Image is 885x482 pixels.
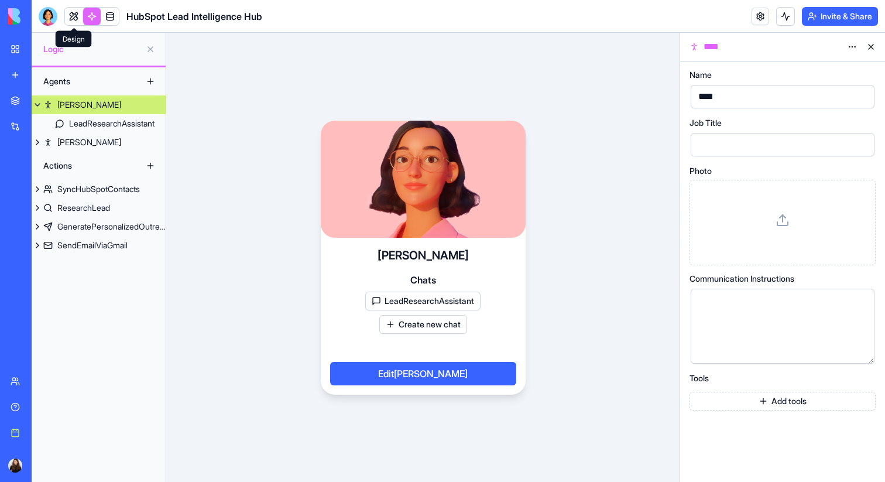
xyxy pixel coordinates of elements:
button: LeadResearchAssistant [365,292,481,310]
button: Edit[PERSON_NAME] [330,362,516,385]
a: SendEmailViaGmail [32,236,166,255]
span: Chats [410,273,436,287]
a: GeneratePersonalizedOutreach [32,217,166,236]
h4: [PERSON_NAME] [378,247,469,264]
a: [PERSON_NAME] [32,95,166,114]
span: Job Title [690,119,722,127]
div: LeadResearchAssistant [69,118,155,129]
div: SendEmailViaGmail [57,240,128,251]
span: Logic [43,43,141,55]
div: SyncHubSpotContacts [57,183,140,195]
span: Photo [690,167,712,175]
a: ResearchLead [32,199,166,217]
div: [PERSON_NAME] [57,136,121,148]
button: Invite & Share [802,7,878,26]
img: profile_pic_qbya32.jpg [8,459,22,473]
span: Name [690,71,712,79]
div: GeneratePersonalizedOutreach [57,221,166,233]
div: [PERSON_NAME] [57,99,121,111]
button: Add tools [690,392,876,411]
a: SyncHubSpotContacts [32,180,166,199]
img: logo [8,8,81,25]
span: Communication Instructions [690,275,794,283]
a: [PERSON_NAME] [32,133,166,152]
button: Create new chat [379,315,467,334]
a: LeadResearchAssistant [32,114,166,133]
span: Tools [690,374,709,382]
div: Actions [37,156,131,175]
div: ResearchLead [57,202,110,214]
div: Design [56,31,92,47]
h1: HubSpot Lead Intelligence Hub [126,9,262,23]
div: Agents [37,72,131,91]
